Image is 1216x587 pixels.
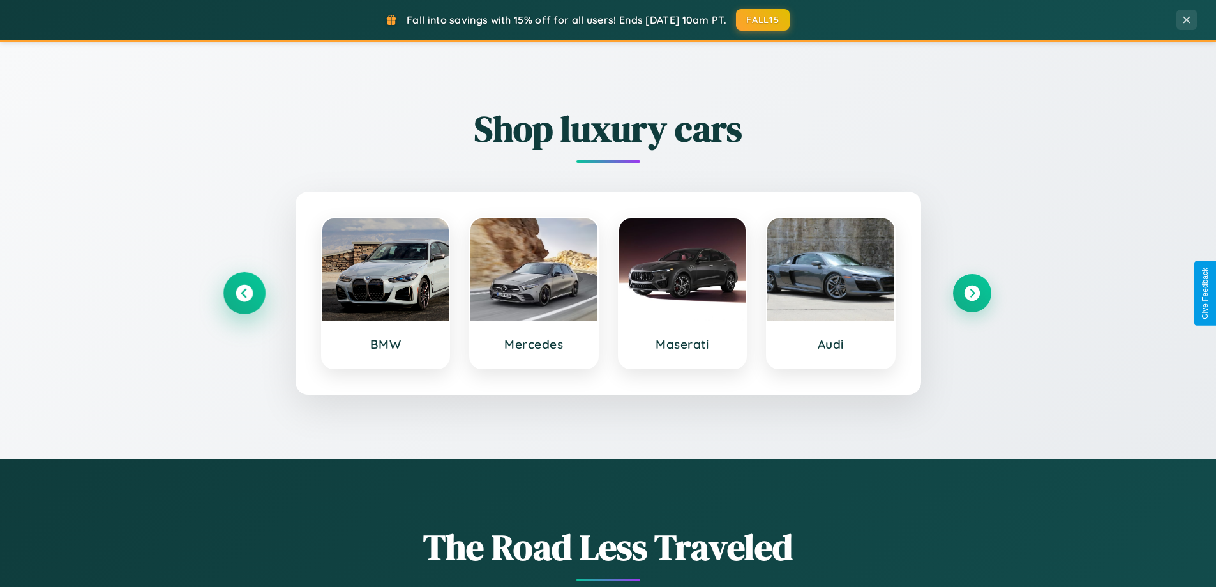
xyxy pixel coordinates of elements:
h1: The Road Less Traveled [225,522,991,572]
h3: Mercedes [483,337,585,352]
button: FALL15 [736,9,790,31]
h2: Shop luxury cars [225,104,991,153]
h3: Audi [780,337,882,352]
h3: BMW [335,337,437,352]
div: Give Feedback [1201,268,1210,319]
span: Fall into savings with 15% off for all users! Ends [DATE] 10am PT. [407,13,726,26]
h3: Maserati [632,337,733,352]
